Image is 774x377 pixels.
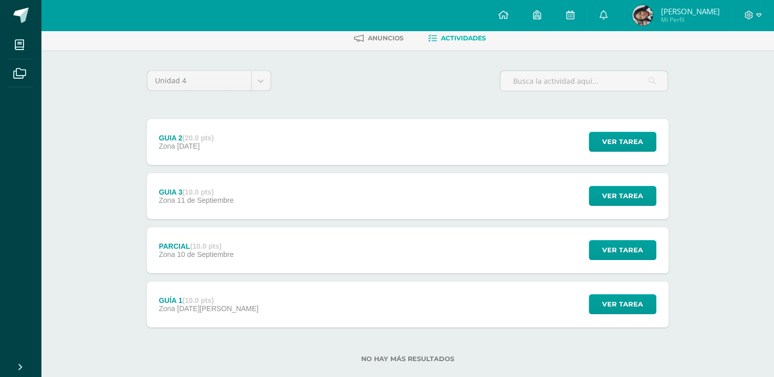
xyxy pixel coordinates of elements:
div: GUÍA 1 [159,296,258,304]
div: GUIA 3 [159,188,233,196]
strong: (10.0 pts) [190,242,222,250]
span: Mi Perfil [660,15,719,24]
strong: (20.0 pts) [183,134,214,142]
span: Ver tarea [602,132,643,151]
span: [PERSON_NAME] [660,6,719,16]
a: Unidad 4 [147,71,271,90]
span: Ver tarea [602,295,643,314]
span: Unidad 4 [155,71,244,90]
span: [DATE] [177,142,200,150]
div: GUIA 2 [159,134,214,142]
label: No hay más resultados [147,355,669,363]
input: Busca la actividad aquí... [500,71,668,91]
span: 10 de Septiembre [177,250,234,258]
span: Actividades [441,34,486,42]
span: Ver tarea [602,186,643,205]
button: Ver tarea [589,132,656,152]
span: Zona [159,142,175,150]
button: Ver tarea [589,240,656,260]
img: 500d009893a11eccd98442c6afe40e1d.png [632,5,653,26]
strong: (10.0 pts) [183,188,214,196]
a: Anuncios [354,30,404,46]
span: 11 de Septiembre [177,196,234,204]
span: Zona [159,196,175,204]
strong: (10.0 pts) [183,296,214,304]
div: PARCIAL [159,242,233,250]
span: Ver tarea [602,241,643,260]
button: Ver tarea [589,294,656,314]
span: Anuncios [368,34,404,42]
span: [DATE][PERSON_NAME] [177,304,258,313]
span: Zona [159,304,175,313]
button: Ver tarea [589,186,656,206]
a: Actividades [428,30,486,46]
span: Zona [159,250,175,258]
